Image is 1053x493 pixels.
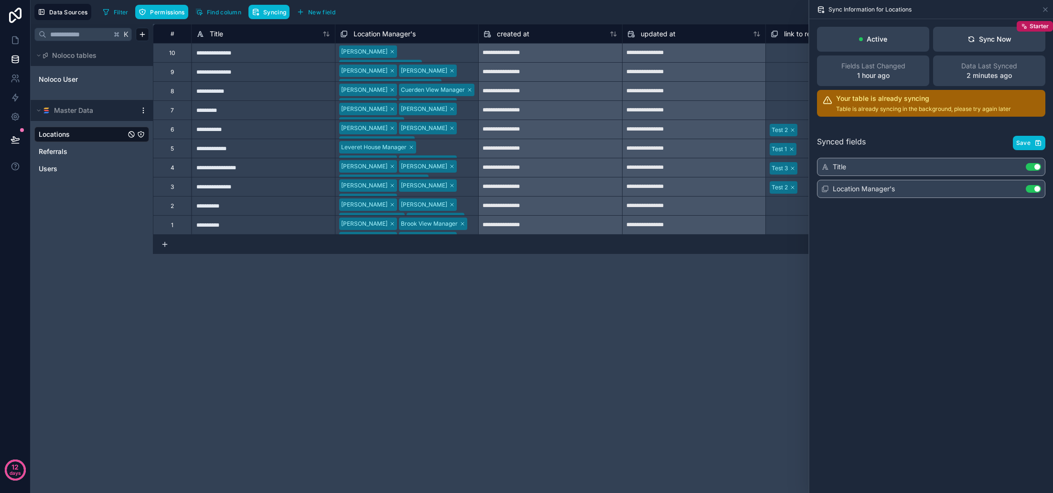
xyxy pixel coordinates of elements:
div: [PERSON_NAME] [341,234,387,242]
div: [PERSON_NAME] [401,162,447,171]
div: [PERSON_NAME] [341,47,387,56]
span: Location Manager's [833,184,895,194]
button: Data Sources [34,4,91,20]
span: updated at [641,29,676,39]
div: Cuerden View Manager [401,86,465,94]
div: [PERSON_NAME] [401,234,447,242]
div: [PERSON_NAME] [341,66,387,75]
a: Referrals [39,147,126,156]
div: Bridgewater House Manager [341,176,419,185]
p: 1 hour ago [857,71,890,80]
button: Permissions [135,5,188,19]
div: [PERSON_NAME] [401,157,447,166]
a: Users [39,164,126,174]
span: Permissions [150,9,184,16]
div: Woodfield House Manager [341,62,412,70]
span: created at [497,29,529,39]
span: Users [39,164,57,174]
div: 4 [171,164,174,172]
div: [PERSON_NAME] [401,124,447,132]
div: [PERSON_NAME] [341,196,387,204]
span: Starter [1030,22,1049,30]
div: 3 [171,183,174,191]
button: Save [1013,136,1045,150]
h2: Your table is already syncing [836,94,1011,103]
span: Save [1016,139,1031,147]
div: [PERSON_NAME] [401,200,447,209]
span: Master Data [54,106,93,115]
span: New field [308,9,335,16]
div: Noloco User [34,72,149,87]
div: Referrals [34,144,149,159]
div: [PERSON_NAME] [401,100,447,109]
span: Sync Information for Locations [828,6,912,13]
button: Noloco tables [34,49,143,62]
div: Mill House Manager [341,215,395,223]
div: Test 2 [772,183,788,192]
span: Find column [207,9,241,16]
a: Noloco User [39,75,116,84]
div: 10 [169,49,175,57]
div: # [161,30,184,37]
div: [PERSON_NAME] [341,181,387,190]
div: 5 [171,145,174,153]
div: [PERSON_NAME] House Manager [341,81,432,89]
div: Test 2 [772,126,788,134]
button: SmartSuite logoMaster Data [34,104,136,117]
div: [PERSON_NAME] [341,100,387,109]
button: Sync NowStarter [933,27,1045,52]
div: Users [34,161,149,176]
div: Leveret House Manager [341,143,407,152]
button: Syncing [248,5,290,19]
div: [PERSON_NAME] [408,215,455,223]
span: Data Last Synced [961,61,1017,71]
div: Test 3 [772,164,788,173]
span: Noloco tables [52,51,97,60]
span: Title [210,29,223,39]
span: Title [833,162,846,172]
div: Brook View Manager [401,219,458,228]
span: Location Manager's [354,29,416,39]
div: 6 [171,126,174,133]
div: [PERSON_NAME] [341,86,387,94]
button: Filter [99,5,132,19]
p: Table is already syncing in the background, please try again later [836,105,1011,113]
span: Data Sources [49,9,88,16]
button: Find column [192,5,245,19]
div: [PERSON_NAME] [341,219,387,228]
div: [PERSON_NAME] [341,162,387,171]
p: 2 minutes ago [967,71,1012,80]
div: Sync Now [967,34,1011,44]
div: Test 1 [772,145,787,153]
div: [PERSON_NAME] [341,157,387,166]
span: Synced fields [817,136,866,150]
p: 12 [11,462,19,472]
img: SmartSuite logo [43,107,50,114]
div: 8 [171,88,174,95]
div: [PERSON_NAME] [401,105,447,113]
div: 9 [171,68,174,76]
div: [PERSON_NAME] [341,124,387,132]
div: [PERSON_NAME] [401,66,447,75]
div: [PERSON_NAME] [341,200,387,209]
span: K [123,31,129,38]
span: Fields Last Changed [841,61,905,71]
p: Active [867,34,887,44]
a: Syncing [248,5,293,19]
div: Park View Manager [341,119,395,128]
a: Permissions [135,5,192,19]
div: 7 [171,107,174,114]
span: Referrals [39,147,67,156]
div: Locations [34,127,149,142]
p: days [10,466,21,480]
div: [PERSON_NAME] [401,181,447,190]
div: 1 [171,221,173,229]
a: Locations [39,130,126,139]
div: 2 [171,202,174,210]
button: New field [293,5,339,19]
span: Locations [39,130,70,139]
span: Filter [114,9,129,16]
div: Meadow View Manager [341,138,405,147]
span: Syncing [263,9,286,16]
span: link to referrals collection [784,29,862,39]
